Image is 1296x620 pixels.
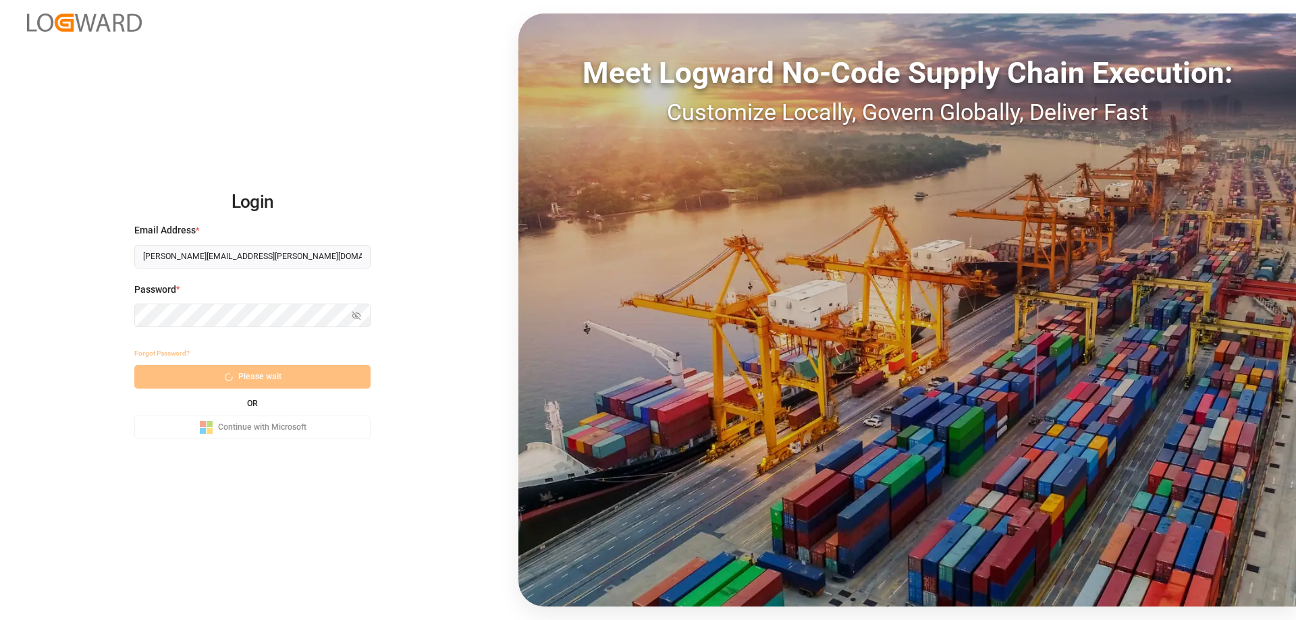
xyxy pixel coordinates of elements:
span: Email Address [134,223,196,237]
div: Customize Locally, Govern Globally, Deliver Fast [518,95,1296,130]
h2: Login [134,181,371,224]
span: Password [134,283,176,297]
div: Meet Logward No-Code Supply Chain Execution: [518,51,1296,95]
input: Enter your email [134,245,371,269]
img: Logward_new_orange.png [27,13,142,32]
small: OR [247,399,258,407]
